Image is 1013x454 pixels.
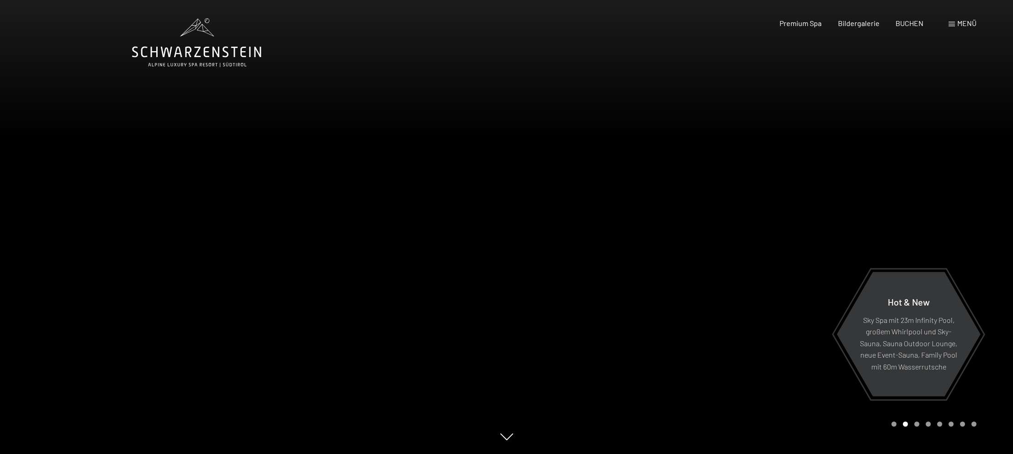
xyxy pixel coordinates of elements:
[914,422,919,427] div: Carousel Page 3
[891,422,896,427] div: Carousel Page 1
[780,19,822,27] a: Premium Spa
[926,422,931,427] div: Carousel Page 4
[971,422,976,427] div: Carousel Page 8
[836,271,981,397] a: Hot & New Sky Spa mit 23m Infinity Pool, großem Whirlpool und Sky-Sauna, Sauna Outdoor Lounge, ne...
[903,422,908,427] div: Carousel Page 2 (Current Slide)
[888,296,930,307] span: Hot & New
[859,314,958,372] p: Sky Spa mit 23m Infinity Pool, großem Whirlpool und Sky-Sauna, Sauna Outdoor Lounge, neue Event-S...
[949,422,954,427] div: Carousel Page 6
[957,19,976,27] span: Menü
[937,422,942,427] div: Carousel Page 5
[838,19,880,27] a: Bildergalerie
[888,422,976,427] div: Carousel Pagination
[896,19,923,27] a: BUCHEN
[960,422,965,427] div: Carousel Page 7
